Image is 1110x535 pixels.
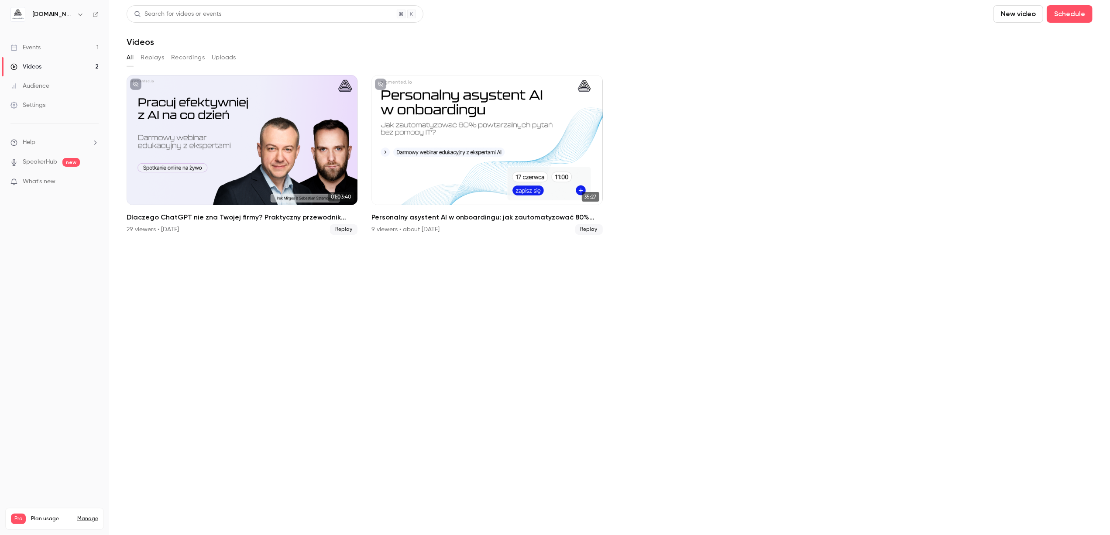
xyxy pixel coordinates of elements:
h1: Videos [127,37,154,47]
div: Events [10,43,41,52]
button: Schedule [1047,5,1093,23]
li: Personalny asystent AI w onboardingu: jak zautomatyzować 80% powtarzalnych pytań bez pomocy IT? [371,75,602,235]
li: help-dropdown-opener [10,138,99,147]
span: 01:03:40 [328,192,354,202]
ul: Videos [127,75,1093,235]
h6: [DOMAIN_NAME] [32,10,73,19]
span: What's new [23,177,55,186]
span: Help [23,138,35,147]
div: Settings [10,101,45,110]
button: unpublished [130,79,141,90]
button: Replays [141,51,164,65]
span: Plan usage [31,515,72,522]
span: Replay [575,224,603,235]
button: Uploads [212,51,236,65]
section: Videos [127,5,1093,530]
a: 35:27Personalny asystent AI w onboardingu: jak zautomatyzować 80% powtarzalnych pytań bez pomocy ... [371,75,602,235]
span: Replay [330,224,357,235]
button: Recordings [171,51,205,65]
span: new [62,158,80,167]
a: Manage [77,515,98,522]
div: Search for videos or events [134,10,221,19]
a: 01:03:40Dlaczego ChatGPT nie zna Twojej firmy? Praktyczny przewodnik przygotowania wiedzy firmowe... [127,75,357,235]
li: Dlaczego ChatGPT nie zna Twojej firmy? Praktyczny przewodnik przygotowania wiedzy firmowej jako k... [127,75,357,235]
h2: Personalny asystent AI w onboardingu: jak zautomatyzować 80% powtarzalnych pytań bez pomocy IT? [371,212,602,223]
span: 35:27 [582,192,599,202]
a: SpeakerHub [23,158,57,167]
div: Videos [10,62,41,71]
button: All [127,51,134,65]
div: 9 viewers • about [DATE] [371,225,440,234]
img: aigmented.io [11,7,25,21]
span: Pro [11,514,26,524]
button: unpublished [375,79,386,90]
div: Audience [10,82,49,90]
h2: Dlaczego ChatGPT nie zna Twojej firmy? Praktyczny przewodnik przygotowania wiedzy firmowej jako k... [127,212,357,223]
button: New video [993,5,1043,23]
div: 29 viewers • [DATE] [127,225,179,234]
